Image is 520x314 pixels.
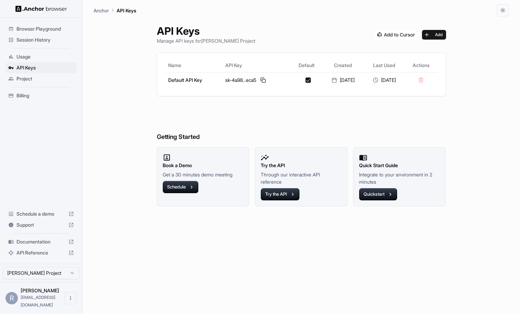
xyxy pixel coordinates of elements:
span: rob@plato.so [21,295,55,307]
button: Open menu [64,292,77,304]
span: Support [17,221,66,228]
div: Schedule a demo [6,208,77,219]
img: Anchor Logo [15,6,67,12]
p: Get a 30 minutes demo meeting [163,171,244,178]
div: API Reference [6,247,77,258]
span: Project [17,75,74,82]
nav: breadcrumb [94,7,136,14]
th: Last Used [364,58,405,72]
span: API Reference [17,249,66,256]
div: Project [6,73,77,84]
span: Billing [17,92,74,99]
p: Manage API keys for [PERSON_NAME] Project [157,37,255,44]
span: Browser Playground [17,25,74,32]
h2: Try the API [261,162,342,169]
div: [DATE] [325,77,361,84]
h6: Getting Started [157,105,446,142]
button: Add [422,30,446,40]
button: Try the API [261,188,300,201]
span: Schedule a demo [17,210,66,217]
div: [DATE] [366,77,402,84]
img: Add anchorbrowser MCP server to Cursor [375,30,418,40]
div: Documentation [6,236,77,247]
div: sk-4a98...eca5 [225,76,289,84]
th: Created [322,58,364,72]
div: R [6,292,18,304]
button: Copy API key [259,76,267,84]
p: Through our interactive API reference [261,171,342,185]
h2: Quick Start Guide [359,162,440,169]
div: Usage [6,51,77,62]
p: Integrate to your environment in 2 minutes [359,171,440,185]
th: Name [165,58,223,72]
button: Quickstart [359,188,397,201]
div: Session History [6,34,77,45]
h2: Book a Demo [163,162,244,169]
th: Default [291,58,322,72]
span: Documentation [17,238,66,245]
div: Browser Playground [6,23,77,34]
span: API Keys [17,64,74,71]
p: API Keys [117,7,136,14]
span: Session History [17,36,74,43]
h1: API Keys [157,25,255,37]
span: Robert Farlow [21,288,59,293]
button: Schedule [163,181,198,193]
p: Anchor [94,7,109,14]
th: Actions [405,58,437,72]
div: Support [6,219,77,230]
div: API Keys [6,62,77,73]
th: API Key [223,58,291,72]
span: Usage [17,53,74,60]
td: Default API Key [165,72,223,88]
div: Billing [6,90,77,101]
